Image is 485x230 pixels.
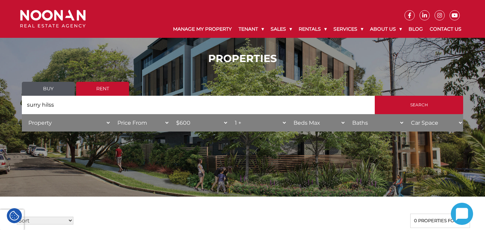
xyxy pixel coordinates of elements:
[76,82,129,96] a: Rent
[22,52,463,65] h1: PROPERTIES
[426,20,465,38] a: Contact Us
[170,20,235,38] a: Manage My Property
[22,96,375,114] input: Search by suburb, postcode or area
[367,20,405,38] a: About Us
[410,214,470,228] div: 0 properties found.
[17,217,73,225] select: Sort Listings
[375,96,463,114] input: Search
[405,20,426,38] a: Blog
[235,20,267,38] a: Tenant
[330,20,367,38] a: Services
[295,20,330,38] a: Rentals
[267,20,295,38] a: Sales
[20,10,86,28] img: Noonan Real Estate Agency
[22,82,75,96] a: Buy
[7,208,22,223] div: Cookie Settings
